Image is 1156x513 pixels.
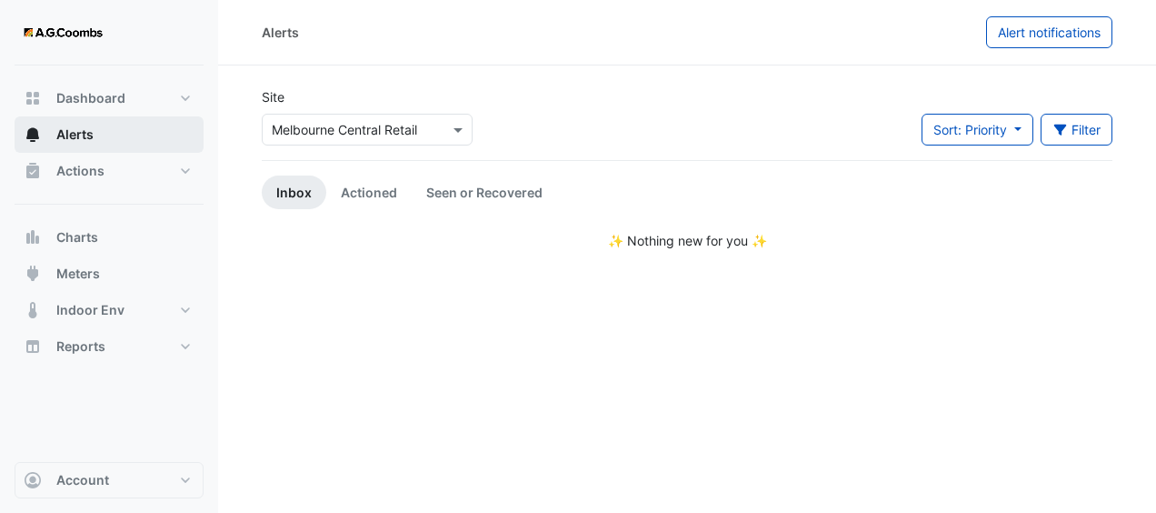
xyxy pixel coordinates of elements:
[56,471,109,489] span: Account
[262,23,299,42] div: Alerts
[15,292,204,328] button: Indoor Env
[15,153,204,189] button: Actions
[15,256,204,292] button: Meters
[56,265,100,283] span: Meters
[56,126,94,144] span: Alerts
[24,126,42,144] app-icon: Alerts
[24,337,42,356] app-icon: Reports
[412,176,557,209] a: Seen or Recovered
[24,162,42,180] app-icon: Actions
[15,116,204,153] button: Alerts
[24,228,42,246] app-icon: Charts
[326,176,412,209] a: Actioned
[922,114,1033,146] button: Sort: Priority
[56,228,98,246] span: Charts
[56,162,105,180] span: Actions
[986,16,1112,48] button: Alert notifications
[15,462,204,498] button: Account
[56,337,105,356] span: Reports
[262,87,284,106] label: Site
[22,15,104,51] img: Company Logo
[15,219,204,256] button: Charts
[15,328,204,365] button: Reports
[262,176,326,209] a: Inbox
[24,265,42,283] app-icon: Meters
[56,301,125,319] span: Indoor Env
[998,25,1101,40] span: Alert notifications
[262,231,1112,250] div: ✨ Nothing new for you ✨
[56,89,125,107] span: Dashboard
[24,89,42,107] app-icon: Dashboard
[24,301,42,319] app-icon: Indoor Env
[933,122,1007,137] span: Sort: Priority
[1041,114,1113,146] button: Filter
[15,80,204,116] button: Dashboard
